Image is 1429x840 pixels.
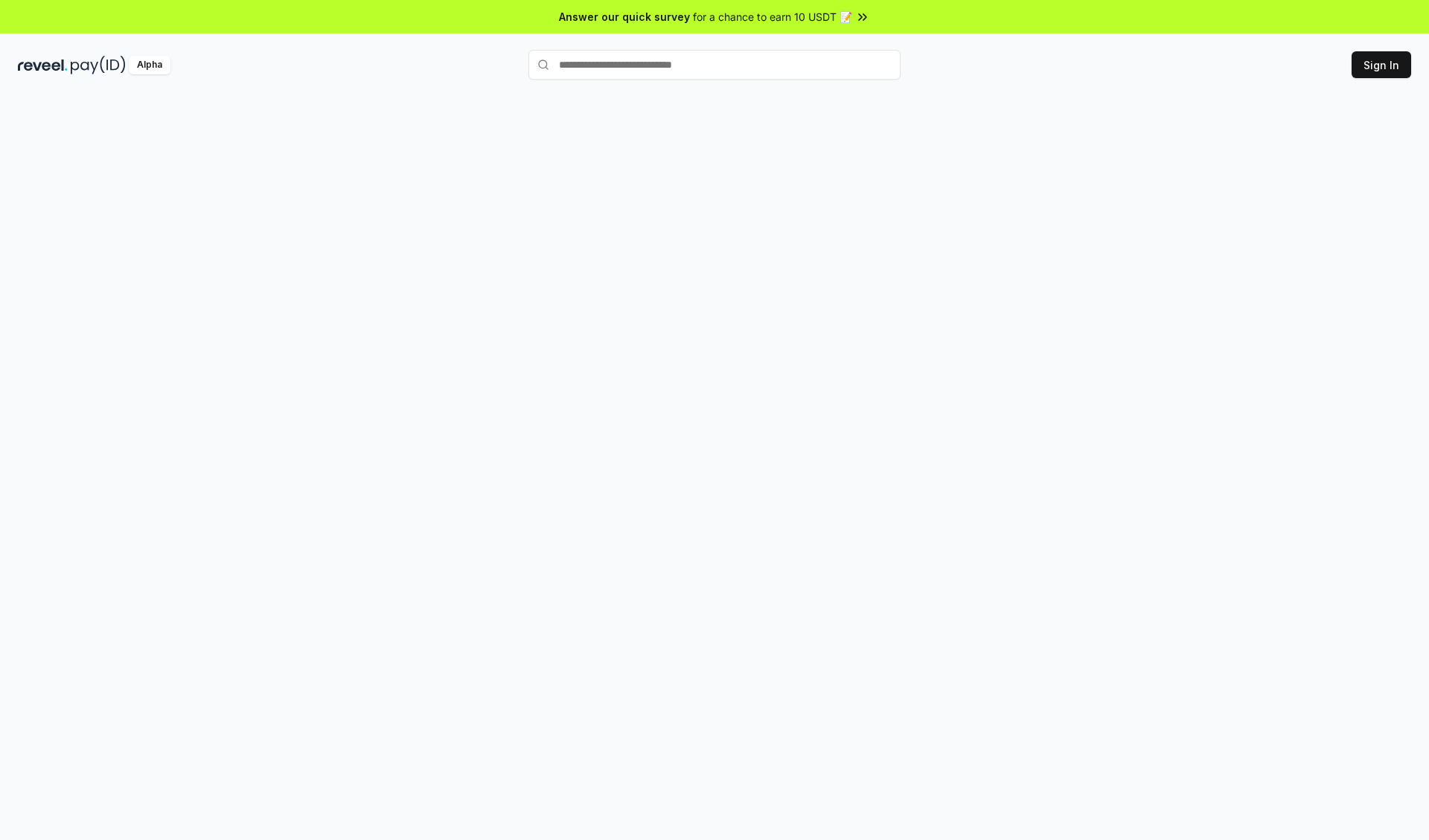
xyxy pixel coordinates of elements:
img: pay_id [71,56,126,74]
span: Answer our quick survey [559,9,690,25]
img: reveel_dark [18,56,68,74]
div: Alpha [129,56,170,74]
span: for a chance to earn 10 USDT 📝 [693,9,852,25]
button: Sign In [1352,51,1411,78]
